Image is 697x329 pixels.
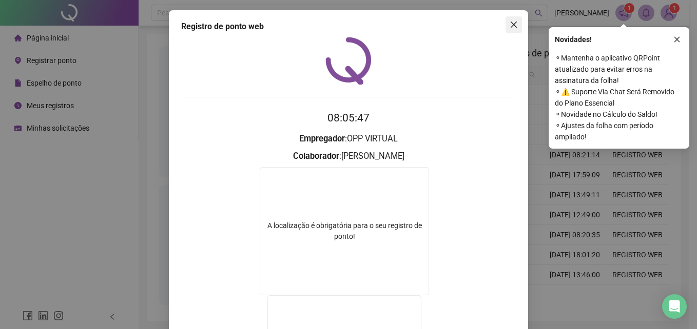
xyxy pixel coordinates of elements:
[299,134,345,143] strong: Empregador
[327,112,370,124] time: 08:05:47
[662,294,687,319] div: Open Intercom Messenger
[673,36,681,43] span: close
[506,16,522,33] button: Close
[510,20,518,29] span: close
[181,132,516,146] h3: : OPP VIRTUAL
[555,34,592,45] span: Novidades !
[293,151,339,161] strong: Colaborador
[181,150,516,163] h3: : [PERSON_NAME]
[555,52,683,86] span: ⚬ Mantenha o aplicativo QRPoint atualizado para evitar erros na assinatura da folha!
[555,120,683,142] span: ⚬ Ajustes da folha com período ampliado!
[181,20,516,33] div: Registro de ponto web
[555,109,683,120] span: ⚬ Novidade no Cálculo do Saldo!
[555,86,683,109] span: ⚬ ⚠️ Suporte Via Chat Será Removido do Plano Essencial
[325,37,372,85] img: QRPoint
[260,220,429,242] div: A localização é obrigatória para o seu registro de ponto!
